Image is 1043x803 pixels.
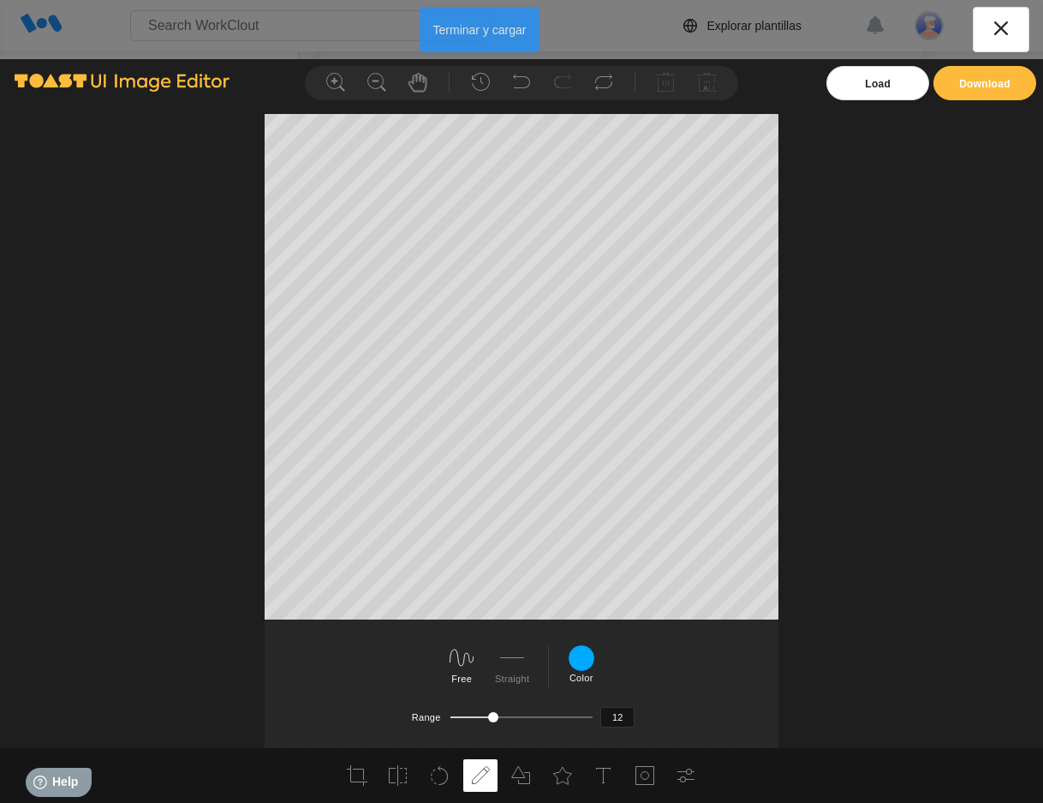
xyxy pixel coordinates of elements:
label: Free [451,674,472,684]
label: Color [569,673,593,683]
button: Terminar y cargar [420,7,540,52]
label: Range [412,712,441,722]
img: tui-image-editor-bi.png [15,74,229,92]
button: Download [933,66,1036,100]
label: Straight [495,674,529,684]
div: Color [568,644,595,683]
div: Load [826,66,929,100]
